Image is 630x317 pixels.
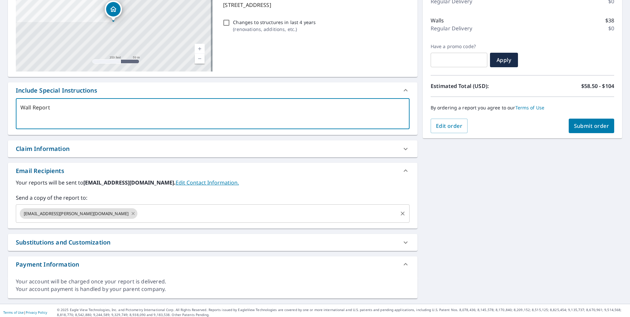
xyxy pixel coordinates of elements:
[581,82,614,90] p: $58.50 - $104
[16,179,410,187] label: Your reports will be sent to
[3,310,47,314] p: |
[176,179,239,186] a: EditContactInfo
[16,166,64,175] div: Email Recipients
[574,122,609,130] span: Submit order
[3,310,24,315] a: Terms of Use
[20,211,132,217] span: [EMAIL_ADDRESS][PERSON_NAME][DOMAIN_NAME]
[20,104,405,123] textarea: Wall Report
[436,122,463,130] span: Edit order
[431,24,472,32] p: Regular Delivery
[195,54,205,64] a: Current Level 17, Zoom Out
[8,82,417,98] div: Include Special Instructions
[16,285,410,293] div: Your account payment is handled by your parent company.
[8,163,417,179] div: Email Recipients
[431,16,444,24] p: Walls
[8,256,417,272] div: Payment Information
[431,105,614,111] p: By ordering a report you agree to our
[431,119,468,133] button: Edit order
[16,194,410,202] label: Send a copy of the report to:
[608,24,614,32] p: $0
[398,209,407,218] button: Clear
[16,238,110,247] div: Substitutions and Customization
[26,310,47,315] a: Privacy Policy
[16,144,70,153] div: Claim Information
[16,260,79,269] div: Payment Information
[8,140,417,157] div: Claim Information
[223,1,407,9] p: [STREET_ADDRESS]
[515,104,545,111] a: Terms of Use
[495,56,513,64] span: Apply
[233,19,316,26] p: Changes to structures in last 4 years
[431,43,487,49] label: Have a promo code?
[16,278,410,285] div: Your account will be charged once your report is delivered.
[8,234,417,251] div: Substitutions and Customization
[105,1,122,21] div: Dropped pin, building 1, Residential property, 329 Chestnut Dr Butler, PA 16001
[83,179,176,186] b: [EMAIL_ADDRESS][DOMAIN_NAME].
[431,82,523,90] p: Estimated Total (USD):
[195,44,205,54] a: Current Level 17, Zoom In
[490,53,518,67] button: Apply
[569,119,615,133] button: Submit order
[20,208,137,219] div: [EMAIL_ADDRESS][PERSON_NAME][DOMAIN_NAME]
[605,16,614,24] p: $38
[16,86,97,95] div: Include Special Instructions
[233,26,316,33] p: ( renovations, additions, etc. )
